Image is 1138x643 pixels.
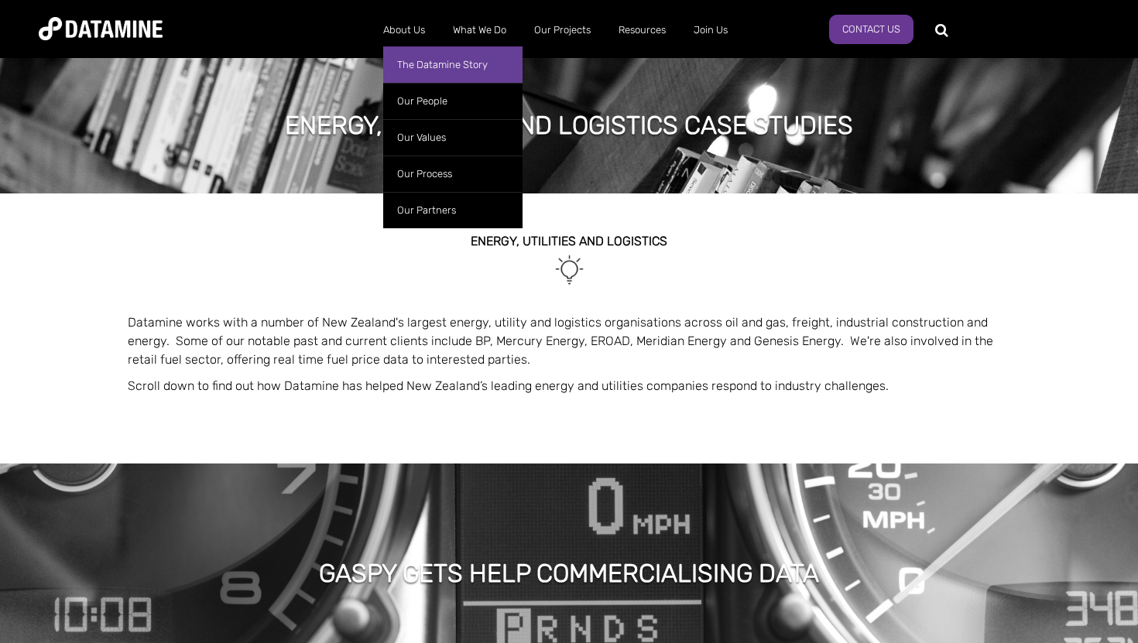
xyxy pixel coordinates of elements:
[383,119,523,156] a: Our Values
[128,234,1010,248] h2: energy, UTILITIES AND LOGISTICS
[383,83,523,119] a: Our People
[369,10,439,50] a: About Us
[128,377,1010,395] p: Scroll down to find out how Datamine has helped New Zealand’s leading energy and utilities compan...
[680,10,742,50] a: Join Us
[439,10,520,50] a: What We Do
[319,556,819,590] h1: gaspy gets help commercialising data
[829,15,913,44] a: Contact Us
[605,10,680,50] a: Resources
[39,17,163,40] img: Datamine
[520,10,605,50] a: Our Projects
[383,46,523,83] a: The Datamine Story
[285,108,853,142] h1: Energy, utilities and Logistics case studies
[128,313,1010,369] p: Datamine works with a number of New Zealand's largest energy, utility and logistics organisations...
[383,192,523,228] a: Our Partners
[383,156,523,192] a: Our Process
[552,252,587,287] img: Utilities-1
